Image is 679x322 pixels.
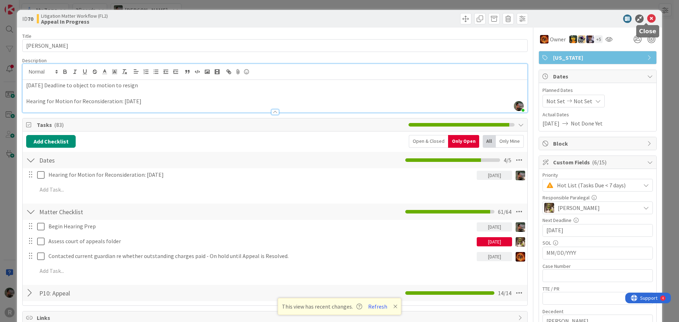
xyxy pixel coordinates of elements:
img: ML [586,35,594,43]
div: Responsible Paralegal [542,195,653,200]
span: 14 / 14 [498,289,511,297]
span: 4 / 5 [504,156,511,164]
div: 4 [37,3,39,8]
b: 70 [28,15,33,22]
span: This view has recent changes. [282,302,362,311]
p: Hearing for Motion for Reconsideration: [DATE] [26,97,524,105]
div: [DATE] [477,252,512,261]
span: Owner [550,35,566,43]
span: Support [15,1,32,10]
img: TR [540,35,549,43]
label: Case Number [542,263,571,269]
div: SOL [542,240,653,245]
img: TM [578,35,586,43]
span: Planned Dates [542,87,653,94]
div: Next Deadline [542,218,653,223]
img: MR [569,35,577,43]
div: Only Open [448,135,479,148]
span: Custom Fields [553,158,644,166]
p: Contacted current guardian re whether outstanding charges paid - On hold until Appeal is Resolved. [48,252,474,260]
input: type card name here... [22,39,528,52]
img: MW [516,222,525,232]
label: Title [22,33,31,39]
span: Not Set [546,97,565,105]
h5: Close [639,28,656,35]
span: Hot List (Tasks Due < 7 days) [557,180,637,190]
span: ( 6/15 ) [592,159,607,166]
label: TTE / PR [542,286,559,292]
span: Tasks [37,121,405,129]
div: Only Mine [496,135,524,148]
span: Litigation Matter Workflow (FL2) [41,13,108,19]
img: TR [516,252,525,262]
p: [DATE] Deadline to object to motion to resign [26,81,524,89]
input: MM/DD/YYYY [546,247,649,259]
input: Add Checklist... [37,205,196,218]
img: 3P45AZdbUEZQRjZePmo7ZRl2zfrntIpe.jpg [514,101,524,111]
label: Decedent [542,308,563,315]
span: [DATE] [542,119,559,128]
img: DG [516,237,525,247]
p: Assess court of appeals folder [48,237,474,245]
div: [DATE] [477,222,512,232]
p: Hearing for Motion for Reconsideration: [DATE] [48,171,474,179]
input: MM/DD/YYYY [546,224,649,236]
div: All [483,135,496,148]
input: Add Checklist... [37,287,196,299]
span: Not Done Yet [571,119,603,128]
span: 61 / 64 [498,207,511,216]
button: Refresh [366,302,390,311]
span: Links [37,314,515,322]
div: Priority [542,172,653,177]
div: Open & Closed [409,135,448,148]
div: [DATE] [477,237,512,246]
img: MW [516,171,525,180]
button: Add Checklist [26,135,76,148]
b: Appeal In Progress [41,19,108,24]
span: Not Set [574,97,592,105]
span: ( 83 ) [54,121,64,128]
input: Add Checklist... [37,154,196,166]
span: ID [22,14,33,23]
div: + 5 [595,35,603,43]
img: DG [544,203,554,213]
span: Block [553,139,644,148]
p: Begin Hearing Prep [48,222,474,230]
span: Description [22,57,47,64]
span: [PERSON_NAME] [558,204,600,212]
span: Actual Dates [542,111,653,118]
span: Dates [553,72,644,81]
div: [DATE] [477,171,512,180]
span: [US_STATE] [553,53,644,62]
